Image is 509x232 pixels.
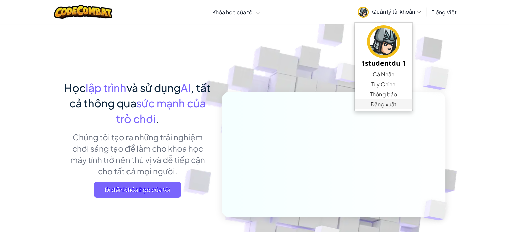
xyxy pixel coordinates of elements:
a: Quản lý tài khoản [354,1,424,22]
span: Thông báo [370,90,397,98]
a: Đăng xuất [355,99,412,109]
a: Cá Nhân [355,69,412,79]
h5: 1studentdu 1 [361,58,406,68]
a: Đi đến Khóa học của tôi [94,182,181,198]
a: Thông báo [355,89,412,99]
a: Khóa học của tôi [209,3,263,21]
img: Overlap cubes [410,50,468,106]
span: Khóa học của tôi [212,9,254,16]
span: Tiếng Việt [432,9,457,16]
a: Tiếng Việt [428,3,460,21]
span: lập trình [86,81,126,94]
span: . [156,112,159,125]
img: avatar [367,25,400,58]
span: AI [181,81,191,94]
img: CodeCombat logo [54,5,112,19]
span: Học [64,81,86,94]
span: sức mạnh của trò chơi [116,96,206,125]
a: 1studentdu 1 [355,24,412,69]
img: avatar [358,7,369,18]
p: Chúng tôi tạo ra những trải nghiệm chơi sáng tạo để làm cho khoa học máy tính trở nên thú vị và d... [64,131,211,177]
span: Quản lý tài khoản [372,8,421,15]
span: và sử dụng [126,81,181,94]
a: Tùy Chỉnh [355,79,412,89]
img: Overlap cubes [323,50,371,99]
